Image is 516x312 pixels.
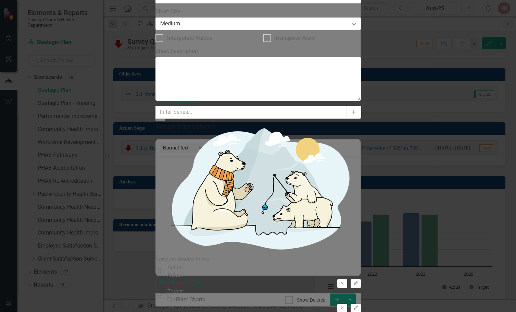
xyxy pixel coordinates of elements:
div: Actual [167,271,183,279]
input: Filter Series... [155,106,347,119]
img: No results found [155,119,361,256]
div: Target [167,288,183,296]
div: Interpolate Values [167,34,212,42]
div: Actual [167,264,183,272]
label: Chart Description [155,47,361,55]
label: Chart Size [155,8,361,16]
div: Transpose Axes [275,34,315,42]
div: Target [167,296,183,304]
div: Sorry, no results found. [155,256,361,264]
div: Medium [160,20,349,28]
